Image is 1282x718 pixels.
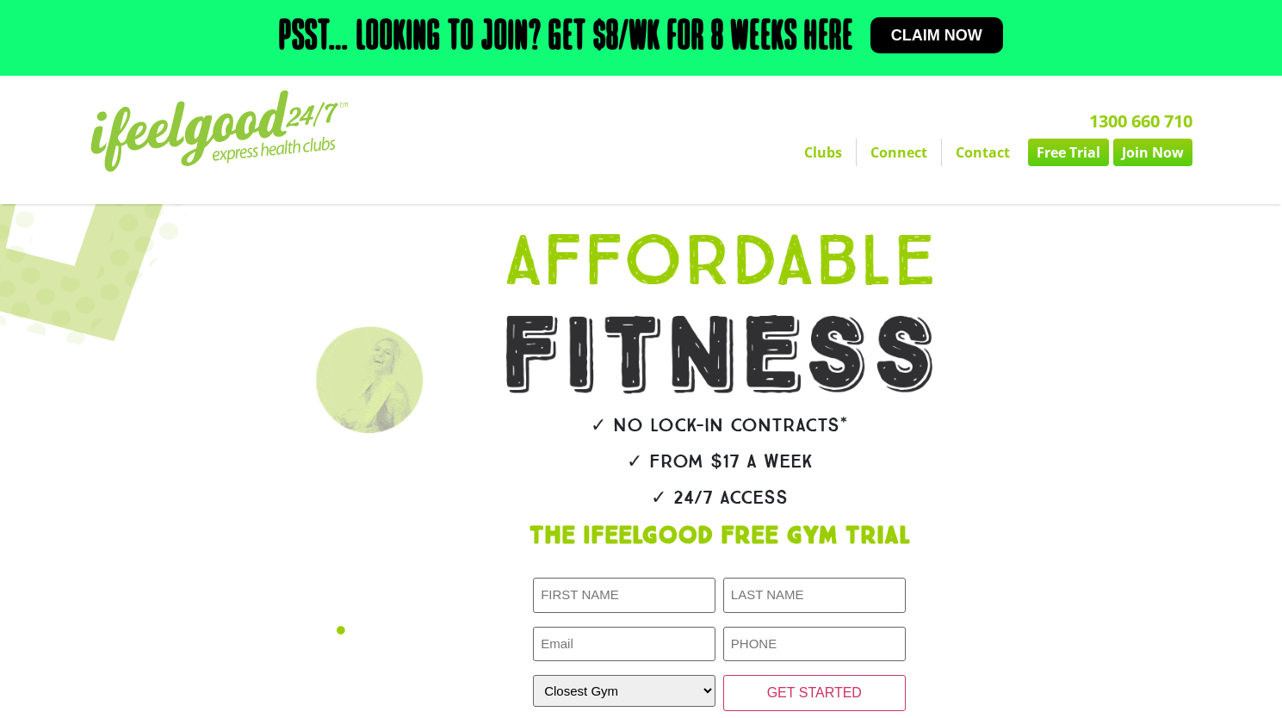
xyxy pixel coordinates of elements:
a: Clubs [790,139,856,166]
a: Claim now [870,17,1003,53]
h2: ✓ From $17 a week [454,452,986,471]
input: PHONE [723,627,906,662]
a: 1300 660 710 [1089,109,1192,133]
span: Claim now [891,28,982,43]
input: FIRST NAME [533,578,715,613]
input: GET STARTED [723,675,906,711]
a: Contact [942,139,1024,166]
h2: ✓ No lock-in contracts* [454,416,986,435]
input: Email [533,627,715,662]
a: Connect [857,139,941,166]
h1: The IfeelGood Free Gym Trial [454,524,986,548]
h2: Psst… Looking to join? Get $8/wk for 8 weeks here [279,17,853,59]
h2: ✓ 24/7 Access [454,488,986,507]
nav: Menu [482,139,1192,166]
input: LAST NAME [723,578,906,613]
a: Join Now [1113,139,1192,166]
a: Free Trial [1028,139,1109,166]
